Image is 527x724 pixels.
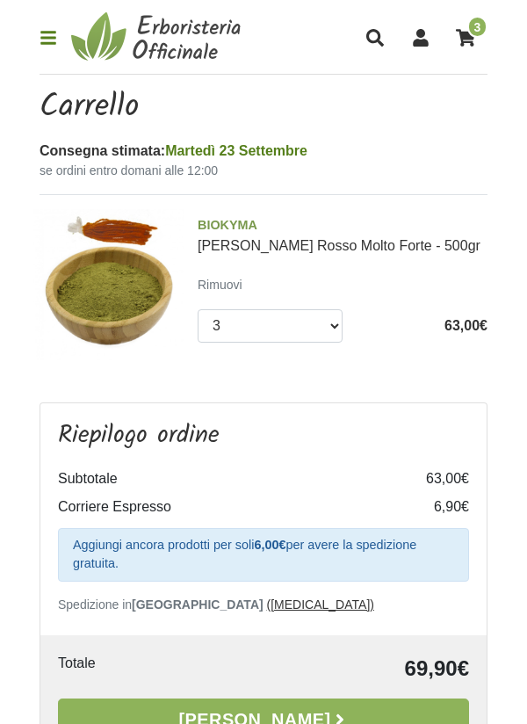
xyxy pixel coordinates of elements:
b: [GEOGRAPHIC_DATA] [132,597,263,612]
small: Rimuovi [198,278,242,292]
a: ([MEDICAL_DATA]) [267,597,374,612]
span: 63,00€ [444,318,487,333]
a: BIOKYMA[PERSON_NAME] Rosso Molto Forte - 500gr [198,216,487,253]
span: BIOKYMA [198,216,487,235]
td: Subtotale [58,465,399,493]
td: Corriere Espresso [58,493,399,521]
td: 63,00€ [399,465,469,493]
div: Aggiungi ancora prodotti per soli per avere la spedizione gratuita. [58,528,469,582]
img: Erboristeria Officinale [71,11,247,63]
strong: 6,00€ [254,538,285,552]
img: Henné Rosso Molto Forte - 500gr [33,209,184,360]
span: 3 [467,16,487,38]
small: se ordini entro domani alle 12:00 [40,162,487,180]
p: Spedizione in [58,596,469,614]
div: Consegna stimata: [40,141,487,162]
td: Totale [58,653,209,684]
h1: Carrello [40,89,487,127]
a: Rimuovi [198,273,249,295]
h3: Riepilogo ordine [58,421,469,451]
span: Martedì 23 Settembre [165,143,307,158]
td: 69,90€ [209,653,469,684]
a: 3 [447,16,487,58]
td: 6,90€ [399,493,469,521]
